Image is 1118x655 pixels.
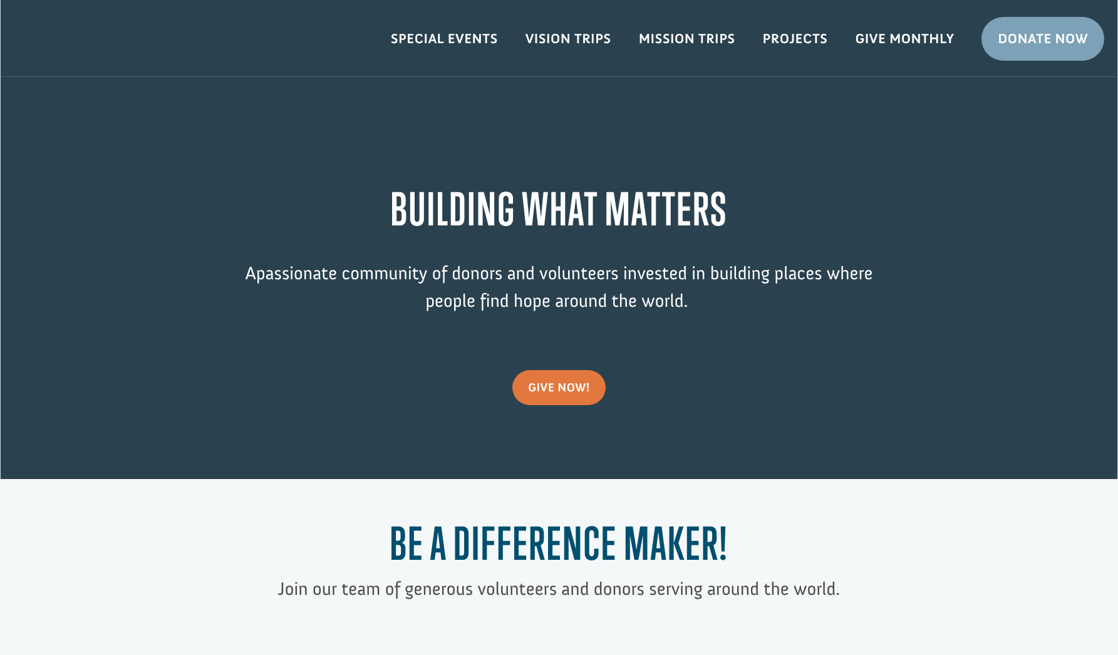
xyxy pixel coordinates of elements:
[512,370,606,405] a: give now!
[278,577,840,600] span: Join our team of generous volunteers and donors serving around the world.
[512,21,625,57] a: Vision Trips
[221,517,898,575] h1: Be a Difference Maker!
[625,21,749,57] a: Mission Trips
[221,183,898,241] h1: BUILDING WHAT MATTERS
[221,260,898,333] p: passionate community of donors and volunteers invested in building places where people find hope ...
[981,17,1104,61] a: Donate Now
[377,21,512,57] a: Special Events
[841,21,968,57] a: Give Monthly
[749,21,842,57] a: Projects
[245,262,256,284] span: A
